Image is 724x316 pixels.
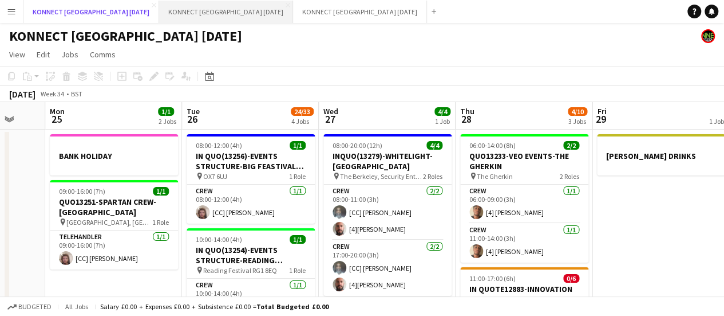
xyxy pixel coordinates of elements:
span: 24/33 [291,107,314,116]
span: 4/4 [434,107,450,116]
span: OX7 6UJ [203,172,227,181]
div: Salary £0.00 + Expenses £0.00 + Subsistence £0.00 = [100,302,329,311]
h3: IN QUO(13254)-EVENTS STRUCTURE-READING FESTIVAL *OOT* [187,245,315,266]
span: 1 Role [152,218,169,227]
span: Reading Festival RG1 8EQ [203,266,277,275]
div: [DATE] [9,88,35,100]
a: Edit [32,47,54,62]
span: All jobs [63,302,90,311]
div: 1 Job [709,117,723,126]
button: KONNECT [GEOGRAPHIC_DATA] [DATE] [159,1,293,23]
app-user-avatar: Konnect 24hr EMERGENCY NR* [701,29,715,43]
span: 29 [595,112,606,126]
span: 09:00-16:00 (7h) [59,187,105,196]
span: Tue [187,106,200,116]
app-job-card: 09:00-16:00 (7h)1/1QUO13251-SPARTAN CREW-[GEOGRAPHIC_DATA] [GEOGRAPHIC_DATA], [GEOGRAPHIC_DATA]1 ... [50,180,178,270]
button: Budgeted [6,301,53,313]
span: 27 [322,112,338,126]
span: Wed [323,106,338,116]
span: 4/10 [568,107,587,116]
span: Comms [90,49,116,60]
app-job-card: BANK HOLIDAY [50,134,178,175]
h1: KONNECT [GEOGRAPHIC_DATA] [DATE] [9,28,242,45]
span: 2 Roles [560,172,579,181]
span: [GEOGRAPHIC_DATA], [GEOGRAPHIC_DATA] [66,218,152,227]
span: 25 [48,112,65,126]
span: Thu [460,106,474,116]
button: KONNECT [GEOGRAPHIC_DATA] [DATE] [23,1,159,23]
span: 1/1 [290,141,306,150]
div: 1 Job [435,117,450,126]
h3: QUO13233-VEO EVENTS-THE GHERKIN [460,151,588,171]
span: 11:00-17:00 (6h) [469,274,516,283]
span: Edit [37,49,50,60]
h3: IN QUO(13256)-EVENTS STRUCTURE-BIG FEASTIVAL *OOT* [187,151,315,171]
span: Mon [50,106,65,116]
span: Budgeted [18,303,52,311]
span: 1/1 [158,107,174,116]
div: 3 Jobs [568,117,587,126]
div: BST [71,89,82,98]
span: View [9,49,25,60]
app-job-card: 08:00-20:00 (12h)4/4INQUO(13279)-WHITELIGHT-[GEOGRAPHIC_DATA] The Berkeley, Security Entrance , [... [323,134,452,296]
span: 08:00-20:00 (12h) [333,141,382,150]
span: 10:00-14:00 (4h) [196,235,242,244]
span: 08:00-12:00 (4h) [196,141,242,150]
app-card-role: Crew1/108:00-12:00 (4h)[CC] [PERSON_NAME] [187,185,315,224]
span: 0/6 [563,274,579,283]
app-job-card: 06:00-14:00 (8h)2/2QUO13233-VEO EVENTS-THE GHERKIN The Gherkin2 RolesCrew1/106:00-09:00 (3h)[4] [... [460,134,588,263]
span: Fri [597,106,606,116]
span: 1/1 [290,235,306,244]
span: 26 [185,112,200,126]
span: 4/4 [426,141,442,150]
h3: INQUO(13279)-WHITELIGHT-[GEOGRAPHIC_DATA] [323,151,452,171]
app-card-role: Crew1/106:00-09:00 (3h)[4] [PERSON_NAME] [460,185,588,224]
span: 06:00-14:00 (8h) [469,141,516,150]
span: The Gherkin [477,172,513,181]
app-job-card: 08:00-12:00 (4h)1/1IN QUO(13256)-EVENTS STRUCTURE-BIG FEASTIVAL *OOT* OX7 6UJ1 RoleCrew1/108:00-1... [187,134,315,224]
div: 4 Jobs [291,117,313,126]
app-card-role: Crew2/217:00-20:00 (3h)[CC] [PERSON_NAME][4][PERSON_NAME] [323,240,452,296]
span: 2 Roles [423,172,442,181]
a: View [5,47,30,62]
span: 28 [458,112,474,126]
a: Jobs [57,47,83,62]
span: 2/2 [563,141,579,150]
span: Week 34 [38,89,66,98]
span: 1/1 [153,187,169,196]
button: KONNECT [GEOGRAPHIC_DATA] [DATE] [293,1,427,23]
app-card-role: Crew2/208:00-11:00 (3h)[CC] [PERSON_NAME][4][PERSON_NAME] [323,185,452,240]
div: 2 Jobs [159,117,176,126]
span: Total Budgeted £0.00 [256,302,329,311]
a: Comms [85,47,120,62]
h3: BANK HOLIDAY [50,151,178,161]
app-card-role: Telehandler1/109:00-16:00 (7h)[CC] [PERSON_NAME] [50,231,178,270]
app-card-role: Crew1/111:00-14:00 (3h)[4] [PERSON_NAME] [460,224,588,263]
span: Jobs [61,49,78,60]
span: 1 Role [289,172,306,181]
span: 1 Role [289,266,306,275]
h3: IN QUOTE12883-INNOVATION PRODUCTIONS-BUTTS PARK [GEOGRAPHIC_DATA] *OOT* [460,284,588,305]
span: The Berkeley, Security Entrance , [STREET_ADDRESS] [340,172,423,181]
h3: QUO13251-SPARTAN CREW-[GEOGRAPHIC_DATA] [50,197,178,217]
